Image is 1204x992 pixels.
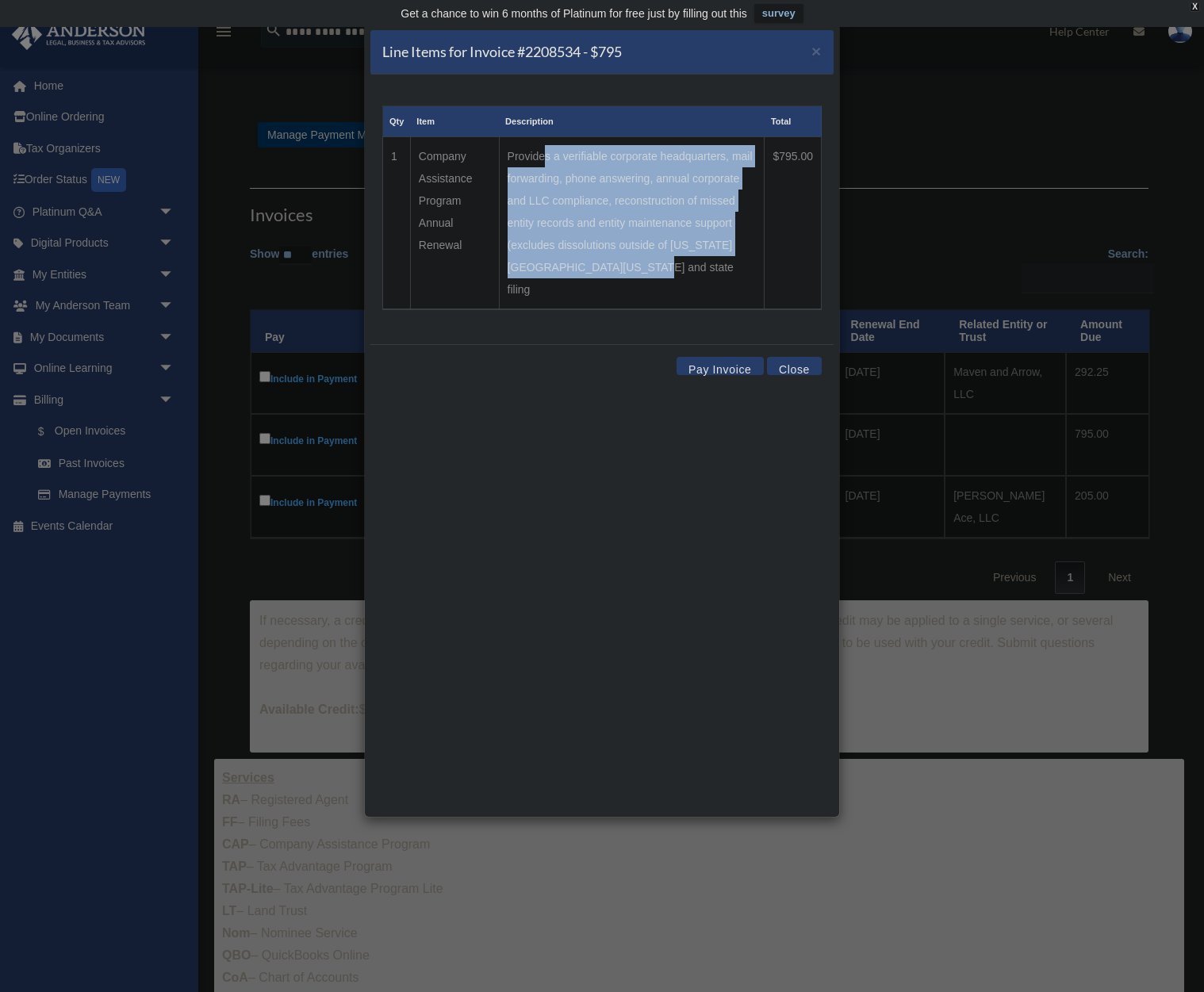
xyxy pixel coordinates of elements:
[811,42,822,60] span: ×
[765,106,822,137] th: Total
[811,43,822,59] button: Close
[767,357,822,375] button: Close
[1190,2,1200,12] div: close
[383,137,411,310] td: 1
[382,42,622,62] h5: Line Items for Invoice #2208534 - $795
[677,357,764,375] button: Pay Invoice
[499,137,765,310] td: Provides a verifiable corporate headquarters, mail forwarding, phone answering, annual corporate ...
[410,137,499,310] td: Company Assistance Program Annual Renewal
[410,106,499,137] th: Item
[754,4,803,23] a: survey
[765,137,822,310] td: $795.00
[401,4,747,23] div: Get a chance to win 6 months of Platinum for free just by filling out this
[499,106,765,137] th: Description
[383,106,411,137] th: Qty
